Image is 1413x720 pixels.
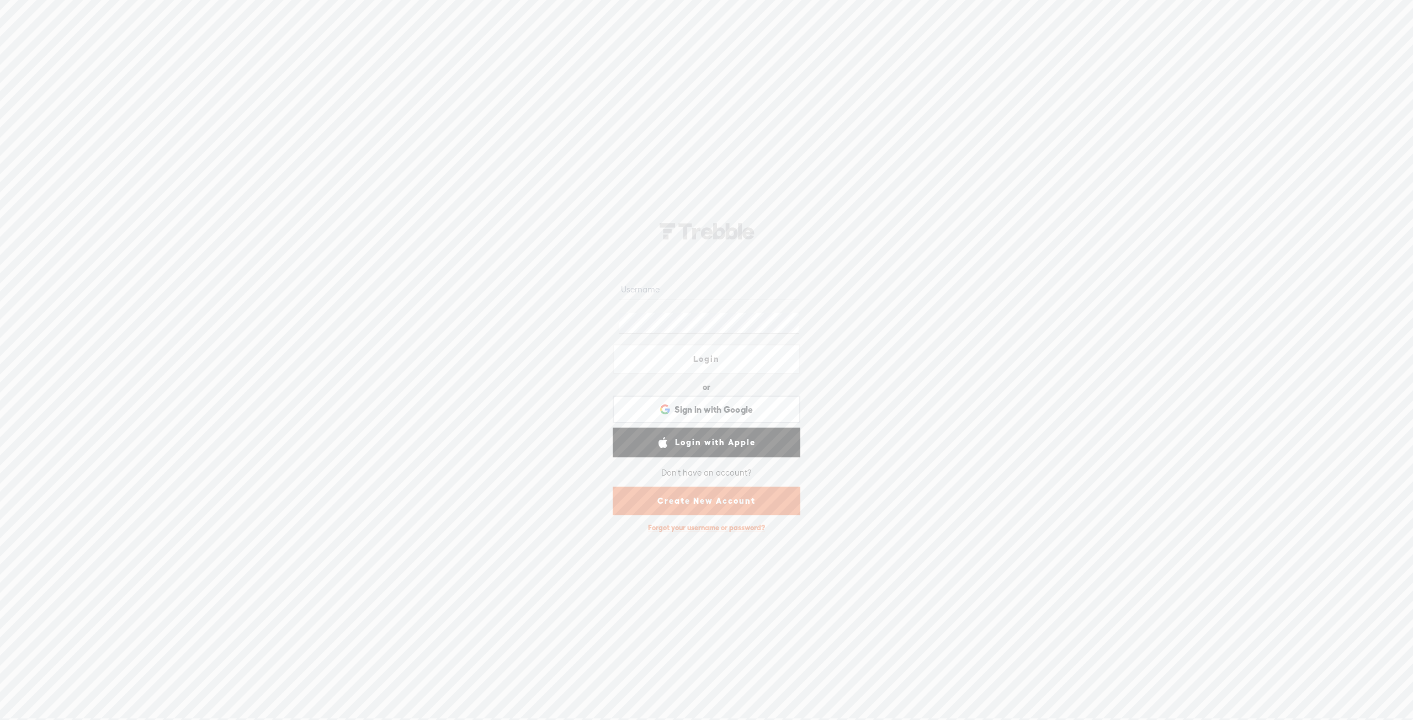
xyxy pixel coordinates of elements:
[642,518,771,538] div: Forgot your username or password?
[613,487,800,515] a: Create New Account
[703,378,710,396] div: or
[674,404,753,415] span: Sign in with Google
[661,461,752,484] div: Don't have an account?
[613,428,800,457] a: Login with Apple
[619,279,798,300] input: Username
[613,396,800,423] div: Sign in with Google
[613,344,800,374] a: Login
